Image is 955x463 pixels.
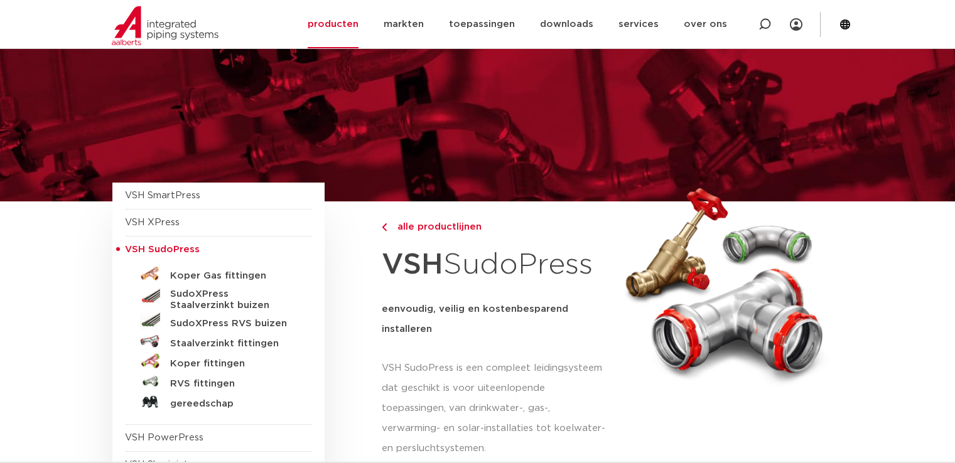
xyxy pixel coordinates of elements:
span: VSH SudoPress [125,245,200,254]
a: gereedschap [125,391,312,412]
h5: RVS fittingen [170,378,294,390]
a: alle productlijnen [382,220,609,235]
h5: SudoXPress RVS buizen [170,318,294,329]
h1: SudoPress [382,241,609,289]
strong: eenvoudig, veilig en kostenbesparend installeren [382,304,568,334]
h5: gereedschap [170,398,294,410]
a: VSH SmartPress [125,191,200,200]
a: SudoXPress Staalverzinkt buizen [125,284,312,311]
img: chevron-right.svg [382,223,387,231]
h5: Staalverzinkt fittingen [170,338,294,349]
span: alle productlijnen [390,222,482,231]
strong: VSH [382,250,443,279]
p: VSH SudoPress is een compleet leidingsysteem dat geschikt is voor uiteenlopende toepassingen, van... [382,358,609,459]
a: SudoXPress RVS buizen [125,311,312,331]
a: Koper fittingen [125,351,312,371]
h5: Koper Gas fittingen [170,270,294,282]
a: VSH XPress [125,218,180,227]
div: my IPS [790,11,802,38]
a: Staalverzinkt fittingen [125,331,312,351]
a: VSH PowerPress [125,433,203,442]
a: Koper Gas fittingen [125,263,312,284]
h5: SudoXPress Staalverzinkt buizen [170,289,294,311]
a: RVS fittingen [125,371,312,391]
h5: Koper fittingen [170,358,294,370]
